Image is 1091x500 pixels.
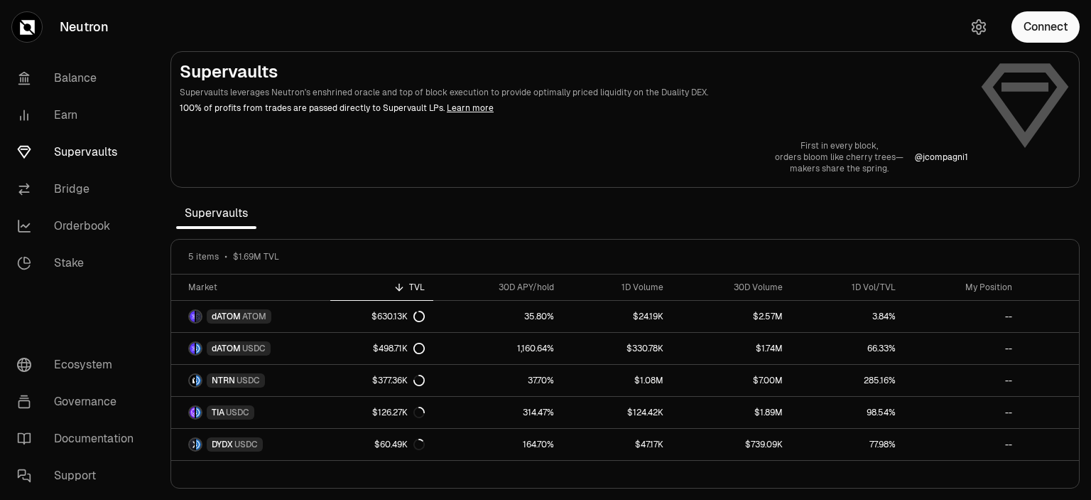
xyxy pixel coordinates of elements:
div: $630.13K [371,311,425,322]
div: My Position [913,282,1012,293]
span: dATOM [212,343,241,354]
span: ATOM [242,311,266,322]
a: 66.33% [791,333,903,364]
a: -- [904,333,1021,364]
span: TIA [212,407,224,418]
a: -- [904,365,1021,396]
a: $24.19K [563,301,672,332]
div: 30D Volume [680,282,783,293]
a: DYDX LogoUSDC LogoDYDXUSDC [171,429,330,460]
span: dATOM [212,311,241,322]
a: Stake [6,245,153,282]
p: orders bloom like cherry trees— [775,151,903,163]
a: 35.80% [433,301,563,332]
div: 1D Volume [571,282,663,293]
a: $60.49K [330,429,433,460]
p: 100% of profits from trades are passed directly to Supervault LPs. [180,102,968,115]
img: USDC Logo [196,407,201,418]
a: TIA LogoUSDC LogoTIAUSDC [171,397,330,428]
p: First in every block, [775,140,903,151]
span: USDC [237,375,260,386]
span: DYDX [212,439,233,450]
a: Ecosystem [6,346,153,383]
span: Supervaults [176,199,256,228]
a: First in every block,orders bloom like cherry trees—makers share the spring. [775,140,903,174]
a: NTRN LogoUSDC LogoNTRNUSDC [171,365,330,396]
a: Bridge [6,171,153,208]
img: ATOM Logo [196,311,201,322]
img: USDC Logo [196,439,201,450]
a: @jcompagni1 [915,151,968,163]
a: $126.27K [330,397,433,428]
a: 164.70% [433,429,563,460]
a: Balance [6,60,153,97]
a: 98.54% [791,397,903,428]
a: 1,160.64% [433,333,563,364]
a: $47.17K [563,429,672,460]
a: Earn [6,97,153,134]
h2: Supervaults [180,60,968,83]
a: -- [904,301,1021,332]
a: Governance [6,383,153,420]
a: $630.13K [330,301,433,332]
a: 285.16% [791,365,903,396]
a: Learn more [447,102,494,114]
a: Documentation [6,420,153,457]
p: Supervaults leverages Neutron's enshrined oracle and top of block execution to provide optimally ... [180,86,968,99]
a: $1.74M [672,333,792,364]
div: 30D APY/hold [442,282,554,293]
span: $1.69M TVL [233,251,279,262]
a: Support [6,457,153,494]
img: dATOM Logo [190,343,195,354]
span: 5 items [188,251,219,262]
div: $377.36K [372,375,425,386]
a: $498.71K [330,333,433,364]
span: USDC [226,407,249,418]
div: Market [188,282,322,293]
a: $124.42K [563,397,672,428]
a: -- [904,397,1021,428]
img: dATOM Logo [190,311,195,322]
a: 37.70% [433,365,563,396]
span: NTRN [212,375,235,386]
a: dATOM LogoATOM LogodATOMATOM [171,301,330,332]
p: @ jcompagni1 [915,151,968,163]
span: USDC [234,439,258,450]
a: $7.00M [672,365,792,396]
span: USDC [242,343,266,354]
a: Orderbook [6,208,153,245]
div: $498.71K [373,343,425,354]
button: Connect [1011,11,1080,43]
a: $2.57M [672,301,792,332]
a: $330.78K [563,333,672,364]
img: TIA Logo [190,407,195,418]
a: $1.89M [672,397,792,428]
div: 1D Vol/TVL [800,282,895,293]
a: 77.98% [791,429,903,460]
a: $1.08M [563,365,672,396]
a: 314.47% [433,397,563,428]
a: $377.36K [330,365,433,396]
img: NTRN Logo [190,375,195,386]
p: makers share the spring. [775,163,903,174]
a: dATOM LogoUSDC LogodATOMUSDC [171,333,330,364]
img: DYDX Logo [190,439,195,450]
a: Supervaults [6,134,153,171]
a: $739.09K [672,429,792,460]
img: USDC Logo [196,375,201,386]
div: TVL [339,282,425,293]
div: $60.49K [374,439,425,450]
a: 3.84% [791,301,903,332]
div: $126.27K [372,407,425,418]
a: -- [904,429,1021,460]
img: USDC Logo [196,343,201,354]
